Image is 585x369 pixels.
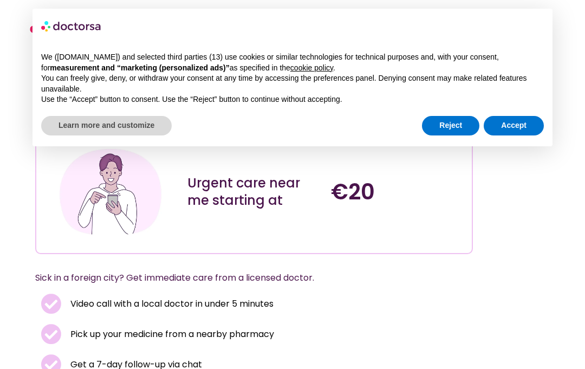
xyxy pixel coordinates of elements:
[68,327,274,342] span: Pick up your medicine from a nearby pharmacy
[35,270,447,286] p: Sick in a foreign city? Get immediate care from a licensed doctor.
[484,116,544,135] button: Accept
[290,63,333,72] a: cookie policy
[41,17,102,35] img: logo
[68,296,274,312] span: Video call with a local doctor in under 5 minutes
[41,94,544,105] p: Use the “Accept” button to consent. Use the “Reject” button to continue without accepting.
[57,139,164,245] img: Illustration depicting a young adult in a casual outfit, engaged with their smartphone. They are ...
[187,174,320,209] h3: Urgent care near me starting at
[422,116,479,135] button: Reject
[50,63,229,72] strong: measurement and “marketing (personalized ads)”
[41,52,544,73] p: We ([DOMAIN_NAME]) and selected third parties (13) use cookies or similar technologies for techni...
[41,73,544,94] p: You can freely give, deny, or withdraw your consent at any time by accessing the preferences pane...
[41,116,172,135] button: Learn more and customize
[331,179,464,205] h4: €20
